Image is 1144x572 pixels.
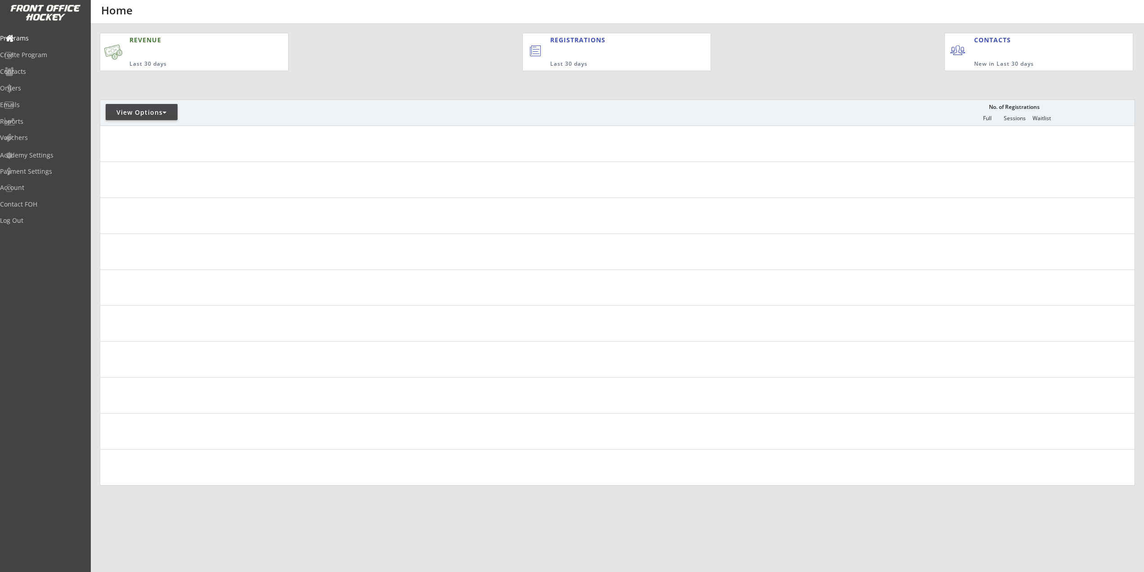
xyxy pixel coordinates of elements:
[974,36,1015,45] div: CONTACTS
[974,115,1001,122] div: Full
[129,60,245,68] div: Last 30 days
[974,60,1091,68] div: New in Last 30 days
[106,108,178,117] div: View Options
[1001,115,1028,122] div: Sessions
[129,36,245,45] div: REVENUE
[1028,115,1055,122] div: Waitlist
[550,60,674,68] div: Last 30 days
[550,36,669,45] div: REGISTRATIONS
[986,104,1042,110] div: No. of Registrations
